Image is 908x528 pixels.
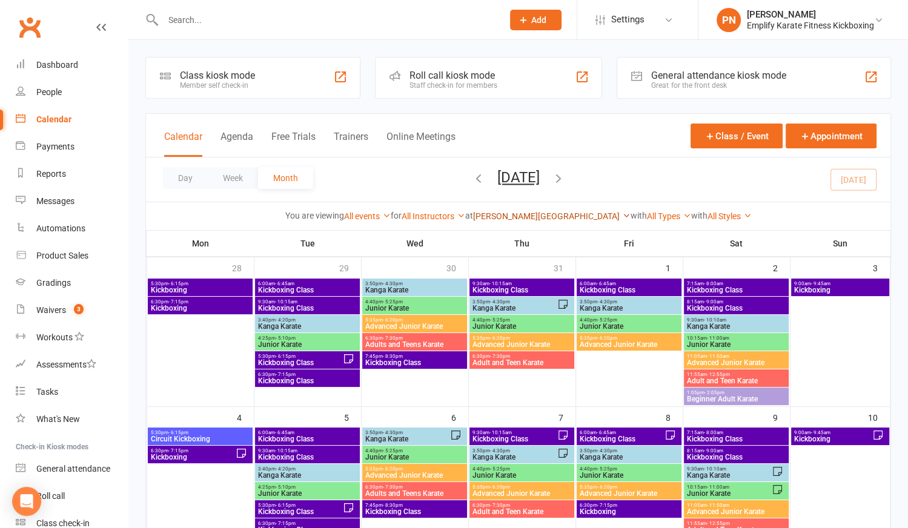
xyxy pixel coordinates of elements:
span: Kickboxing Class [686,286,786,294]
span: Adults and Teens Karate [365,490,464,497]
button: Online Meetings [386,131,456,157]
div: General attendance [36,464,110,474]
span: - 4:30pm [383,281,403,286]
span: 5:30pm [150,281,250,286]
span: - 10:10am [704,466,726,472]
span: Junior Karate [257,341,357,348]
div: 2 [773,257,790,277]
span: - 6:15pm [276,354,296,359]
span: 7:15am [686,430,786,435]
div: Gradings [36,278,71,288]
a: Automations [16,215,128,242]
span: 9:30am [257,448,357,454]
span: 11:05am [686,503,786,508]
a: All Instructors [402,211,465,221]
span: Advanced Junior Karate [472,490,571,497]
span: 4:25pm [257,335,357,341]
div: What's New [36,414,80,424]
button: Day [163,167,208,189]
div: General attendance kiosk mode [651,70,786,81]
span: Kickboxing [579,508,678,515]
button: Add [510,10,562,30]
span: - 5:25pm [597,317,617,323]
a: All events [344,211,391,221]
span: Kickboxing [150,454,235,461]
span: - 7:15pm [168,448,188,454]
span: - 7:15pm [168,299,188,305]
a: Roll call [16,483,128,510]
span: - 6:45am [275,281,294,286]
strong: with [631,211,647,220]
span: 11:55am [686,521,786,526]
span: Adult and Teen Karate [686,377,786,384]
span: 5:35pm [472,335,571,341]
button: Agenda [220,131,253,157]
a: Messages [16,188,128,215]
th: Tue [254,231,361,256]
div: 30 [446,257,468,277]
span: Kickboxing [150,305,250,312]
span: Adults and Teens Karate [365,341,464,348]
span: Advanced Junior Karate [365,472,464,479]
span: Kickboxing Class [257,454,357,461]
span: 4:40pm [365,299,464,305]
div: Dashboard [36,60,78,70]
button: Week [208,167,258,189]
span: - 8:00am [704,281,723,286]
span: Junior Karate [257,490,357,497]
span: - 6:20pm [383,466,403,472]
span: 7:15am [686,281,786,286]
span: Kanga Karate [472,305,557,312]
div: 4 [237,407,254,427]
span: - 6:45am [275,430,294,435]
span: - 9:45am [811,430,830,435]
a: Product Sales [16,242,128,269]
span: - 5:10pm [276,484,296,490]
a: Waivers 3 [16,297,128,324]
span: 4:40pm [472,466,571,472]
span: 9:30am [686,466,771,472]
span: Advanced Junior Karate [686,359,786,366]
div: 10 [868,407,890,427]
span: - 5:25pm [383,299,403,305]
span: Adult and Teen Karate [472,508,571,515]
span: 4:40pm [579,317,678,323]
a: Gradings [16,269,128,297]
span: 4:40pm [472,317,571,323]
span: - 11:50am [707,354,729,359]
span: - 6:20pm [597,484,617,490]
span: - 11:50am [707,503,729,508]
span: 5:35pm [579,484,678,490]
span: Advanced Junior Karate [472,341,571,348]
div: Automations [36,223,85,233]
span: - 4:30pm [383,430,403,435]
div: 28 [232,257,254,277]
a: Calendar [16,106,128,133]
span: 3 [74,304,84,314]
div: Assessments [36,360,96,369]
div: Great for the front desk [651,81,786,90]
span: - 2:05pm [704,390,724,395]
span: - 7:15pm [597,503,617,508]
span: 9:30am [472,430,557,435]
span: Circuit Kickboxing [150,435,250,443]
th: Mon [147,231,254,256]
strong: at [465,211,473,220]
span: Kickboxing Class [686,454,786,461]
span: Kickboxing Class [365,359,464,366]
div: Waivers [36,305,66,315]
div: Emplify Karate Fitness Kickboxing [747,20,874,31]
span: - 6:15pm [168,430,188,435]
div: Roll call [36,491,65,501]
span: - 8:30pm [383,503,403,508]
span: Kickboxing [794,286,887,294]
div: Member self check-in [180,81,255,90]
span: - 5:10pm [276,335,296,341]
span: - 8:30pm [383,354,403,359]
div: 5 [344,407,361,427]
span: Junior Karate [365,454,464,461]
span: - 7:30pm [490,354,510,359]
span: Adult and Teen Karate [472,359,571,366]
strong: You are viewing [285,211,344,220]
span: 8:15am [686,299,786,305]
